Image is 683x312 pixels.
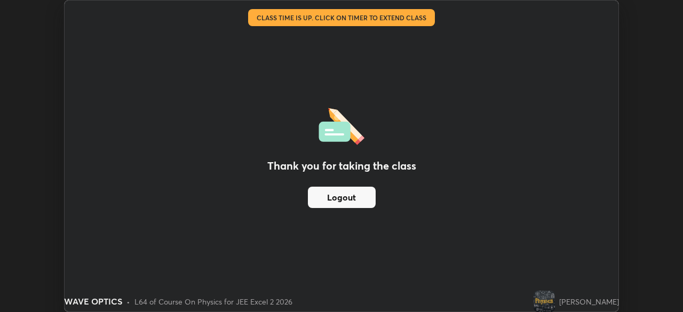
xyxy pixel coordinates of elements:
[267,158,416,174] h2: Thank you for taking the class
[559,296,619,307] div: [PERSON_NAME]
[308,187,376,208] button: Logout
[134,296,292,307] div: L64 of Course On Physics for JEE Excel 2 2026
[319,105,364,145] img: offlineFeedback.1438e8b3.svg
[534,291,555,312] img: 06912f4de0e0415f89b55fa2d261602c.jpg
[126,296,130,307] div: •
[64,295,122,308] div: WAVE OPTICS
